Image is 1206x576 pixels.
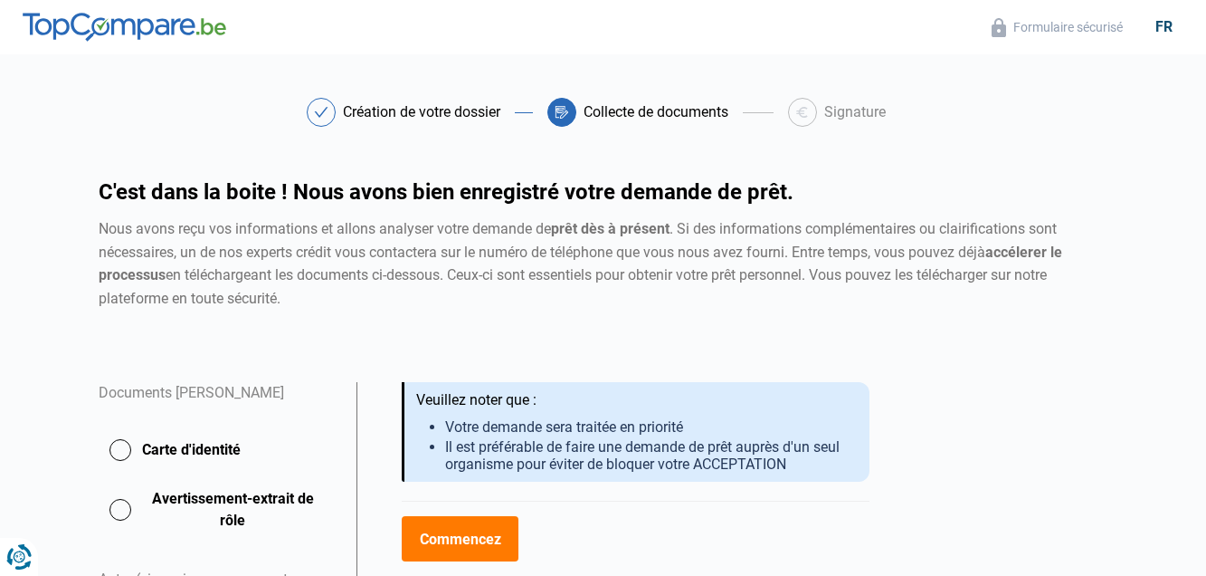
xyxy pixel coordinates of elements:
[99,427,335,473] button: Carte d'identité
[986,17,1128,38] button: Formulaire sécurisé
[99,382,335,427] div: Documents [PERSON_NAME]
[1144,18,1183,35] div: fr
[551,220,669,237] strong: prêt dès à présent
[402,516,518,562] button: Commencez
[23,13,226,42] img: TopCompare.be
[584,105,728,120] div: Collecte de documents
[824,105,886,120] div: Signature
[99,487,335,533] button: Avertissement-extrait de rôle
[343,105,500,120] div: Création de votre dossier
[445,418,856,436] li: Votre demande sera traitée en priorité
[99,217,1108,310] div: Nous avons reçu vos informations et allons analyser votre demande de . Si des informations complé...
[99,181,1108,203] h1: C'est dans la boite ! Nous avons bien enregistré votre demande de prêt.
[416,391,856,409] div: Veuillez noter que :
[445,438,856,473] li: Il est préférable de faire une demande de prêt auprès d'un seul organisme pour éviter de bloquer ...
